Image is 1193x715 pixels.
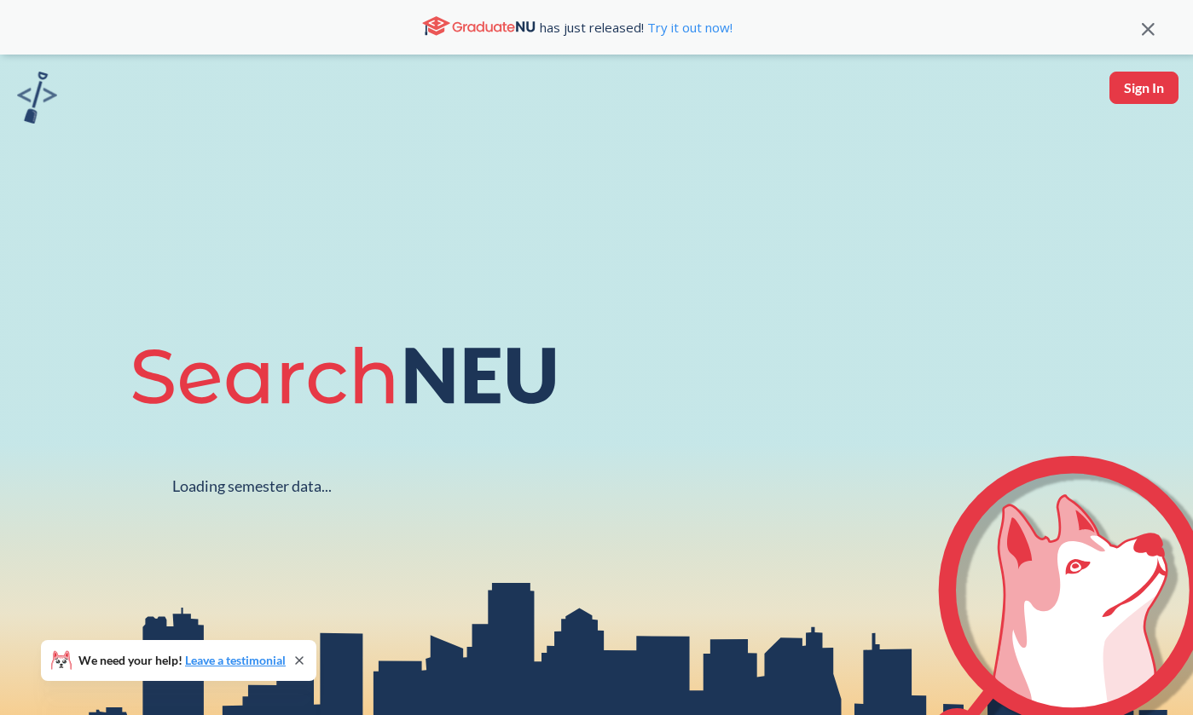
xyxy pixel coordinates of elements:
a: Leave a testimonial [185,653,286,667]
span: has just released! [540,18,733,37]
a: Try it out now! [644,19,733,36]
span: We need your help! [78,654,286,666]
button: Sign In [1109,72,1179,104]
div: Loading semester data... [172,476,332,496]
a: sandbox logo [17,72,57,129]
img: sandbox logo [17,72,57,124]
